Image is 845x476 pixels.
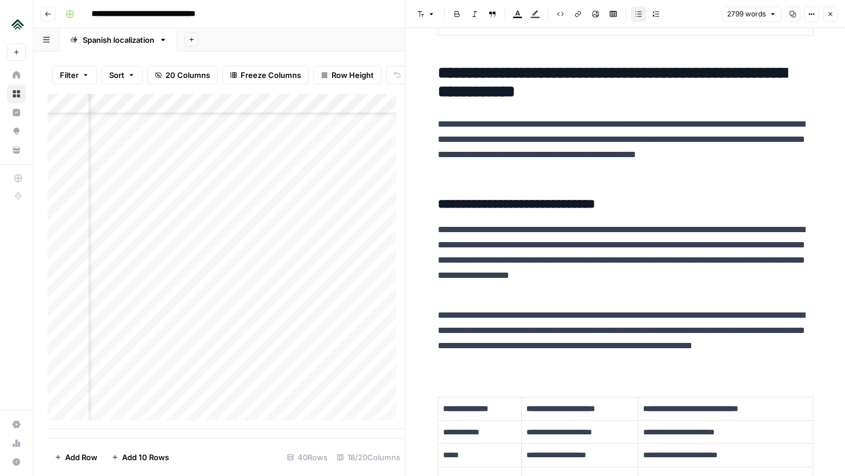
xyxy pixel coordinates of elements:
a: Insights [7,103,26,122]
button: Sort [102,66,143,84]
img: logo_orange.svg [19,19,28,28]
a: Usage [7,434,26,453]
div: 18/20 Columns [332,448,405,467]
a: Settings [7,415,26,434]
img: tab_keywords_by_traffic_grey.svg [125,68,134,77]
button: Add 10 Rows [104,448,176,467]
div: v 4.0.25 [33,19,58,28]
span: Freeze Columns [241,69,301,81]
a: Spanish localization [60,28,177,52]
span: Add 10 Rows [122,451,169,463]
img: tab_domain_overview_orange.svg [49,68,58,77]
span: Filter [60,69,79,81]
button: Add Row [48,448,104,467]
div: Palabras clave [138,69,187,77]
img: Uplisting Logo [7,13,28,35]
button: Filter [52,66,97,84]
div: Dominio: [DOMAIN_NAME] [31,30,131,40]
a: Your Data [7,141,26,159]
button: 2799 words [722,6,782,22]
span: 20 Columns [165,69,210,81]
button: Undo [386,66,432,84]
span: Add Row [65,451,97,463]
a: Opportunities [7,122,26,141]
a: Home [7,66,26,84]
div: Spanish localization [83,34,154,46]
button: Workspace: Uplisting [7,9,26,39]
div: Dominio [62,69,90,77]
a: Browse [7,84,26,103]
button: Help + Support [7,453,26,471]
button: Row Height [313,66,381,84]
span: Sort [109,69,124,81]
span: 2799 words [727,9,766,19]
button: 20 Columns [147,66,218,84]
img: website_grey.svg [19,30,28,40]
span: Row Height [332,69,374,81]
button: Freeze Columns [222,66,309,84]
div: 40 Rows [282,448,332,467]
